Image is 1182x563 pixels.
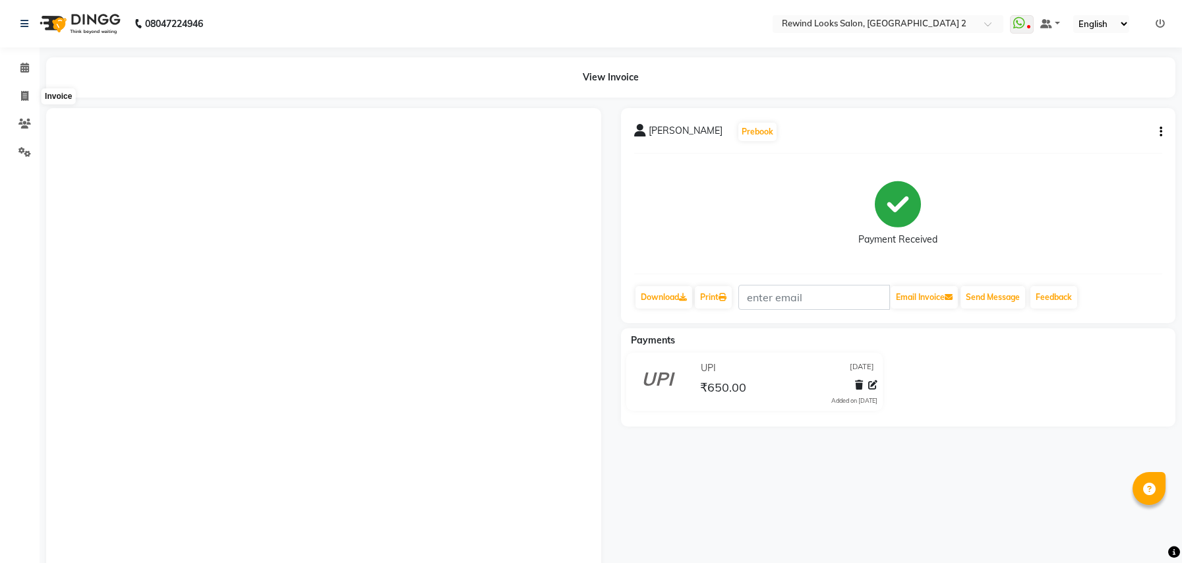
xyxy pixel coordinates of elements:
div: Payment Received [858,233,937,247]
span: UPI [701,361,716,375]
button: Send Message [960,286,1025,309]
a: Feedback [1030,286,1077,309]
span: ₹650.00 [700,380,746,398]
a: Print [695,286,732,309]
span: [PERSON_NAME] [649,124,723,142]
div: Added on [DATE] [831,396,877,405]
button: Prebook [738,123,777,141]
span: [DATE] [850,361,874,375]
button: Email Invoice [891,286,958,309]
div: Invoice [42,89,75,105]
iframe: chat widget [1127,510,1169,550]
span: Payments [631,334,675,346]
img: logo [34,5,124,42]
div: View Invoice [46,57,1175,98]
a: Download [635,286,692,309]
input: enter email [738,285,890,310]
b: 08047224946 [145,5,203,42]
